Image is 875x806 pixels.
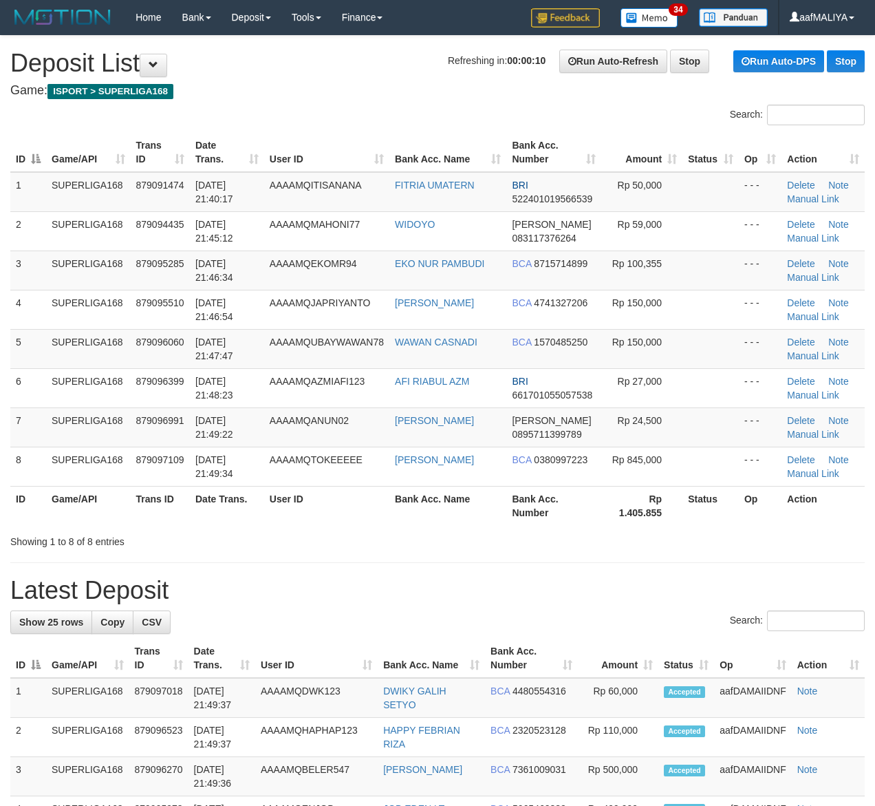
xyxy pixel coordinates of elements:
[739,172,781,212] td: - - -
[612,297,662,308] span: Rp 150,000
[395,454,474,465] a: [PERSON_NAME]
[129,639,188,678] th: Trans ID: activate to sort column ascending
[512,233,576,244] span: Copy 083117376264 to clipboard
[395,219,435,230] a: WIDOYO
[131,486,191,525] th: Trans ID
[46,718,129,757] td: SUPERLIGA168
[512,376,528,387] span: BRI
[395,376,469,387] a: AFI RIABUL AZM
[129,757,188,796] td: 879096270
[395,258,484,269] a: EKO NUR PAMBUDI
[578,718,658,757] td: Rp 110,000
[270,180,362,191] span: AAAAMQITISANANA
[136,337,184,348] span: 879096060
[578,757,658,796] td: Rp 500,000
[733,50,824,72] a: Run Auto-DPS
[601,486,682,525] th: Rp 1.405.855
[395,337,477,348] a: WAWAN CASNADI
[195,376,233,401] span: [DATE] 21:48:23
[131,133,191,172] th: Trans ID: activate to sort column ascending
[828,415,849,426] a: Note
[383,764,462,775] a: [PERSON_NAME]
[195,454,233,479] span: [DATE] 21:49:34
[10,639,46,678] th: ID: activate to sort column descending
[136,297,184,308] span: 879095510
[133,611,171,634] a: CSV
[739,251,781,290] td: - - -
[10,611,92,634] a: Show 25 rows
[787,193,839,204] a: Manual Link
[10,133,46,172] th: ID: activate to sort column descending
[534,454,587,465] span: Copy 0380997223 to clipboard
[828,454,849,465] a: Note
[512,193,592,204] span: Copy 522401019566539 to clipboard
[512,219,591,230] span: [PERSON_NAME]
[142,617,162,628] span: CSV
[490,686,510,697] span: BCA
[658,639,714,678] th: Status: activate to sort column ascending
[195,180,233,204] span: [DATE] 21:40:17
[255,718,378,757] td: AAAAMQHAPHAP123
[10,329,46,368] td: 5
[797,725,818,736] a: Note
[100,617,125,628] span: Copy
[264,486,389,525] th: User ID
[47,84,173,99] span: ISPORT > SUPERLIGA168
[828,219,849,230] a: Note
[682,133,739,172] th: Status: activate to sort column ascending
[46,407,131,447] td: SUPERLIGA168
[136,415,184,426] span: 879096991
[787,258,814,269] a: Delete
[188,718,255,757] td: [DATE] 21:49:37
[787,337,814,348] a: Delete
[389,486,506,525] th: Bank Acc. Name
[787,376,814,387] a: Delete
[195,219,233,244] span: [DATE] 21:45:12
[46,678,129,718] td: SUPERLIGA168
[739,486,781,525] th: Op
[578,678,658,718] td: Rp 60,000
[270,454,363,465] span: AAAAMQTOKEEEEE
[188,678,255,718] td: [DATE] 21:49:37
[531,8,600,28] img: Feedback.jpg
[828,297,849,308] a: Note
[10,368,46,407] td: 6
[10,529,354,549] div: Showing 1 to 8 of 8 entries
[767,105,865,125] input: Search:
[512,258,531,269] span: BCA
[129,718,188,757] td: 879096523
[620,8,678,28] img: Button%20Memo.svg
[767,611,865,631] input: Search:
[10,678,46,718] td: 1
[828,337,849,348] a: Note
[618,376,662,387] span: Rp 27,000
[512,180,528,191] span: BRI
[664,686,705,698] span: Accepted
[534,337,587,348] span: Copy 1570485250 to clipboard
[787,297,814,308] a: Delete
[559,50,667,73] a: Run Auto-Refresh
[787,415,814,426] a: Delete
[601,133,682,172] th: Amount: activate to sort column ascending
[383,686,446,710] a: DWIKY GALIH SETYO
[506,133,601,172] th: Bank Acc. Number: activate to sort column ascending
[797,764,818,775] a: Note
[395,297,474,308] a: [PERSON_NAME]
[46,486,131,525] th: Game/API
[699,8,768,27] img: panduan.png
[448,55,545,66] span: Refreshing in:
[10,718,46,757] td: 2
[46,639,129,678] th: Game/API: activate to sort column ascending
[534,258,587,269] span: Copy 8715714899 to clipboard
[739,447,781,486] td: - - -
[714,678,791,718] td: aafDAMAIIDNF
[270,376,365,387] span: AAAAMQAZMIAFI123
[781,486,865,525] th: Action
[828,376,849,387] a: Note
[10,407,46,447] td: 7
[792,639,865,678] th: Action: activate to sort column ascending
[787,272,839,283] a: Manual Link
[787,219,814,230] a: Delete
[618,180,662,191] span: Rp 50,000
[664,725,705,737] span: Accepted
